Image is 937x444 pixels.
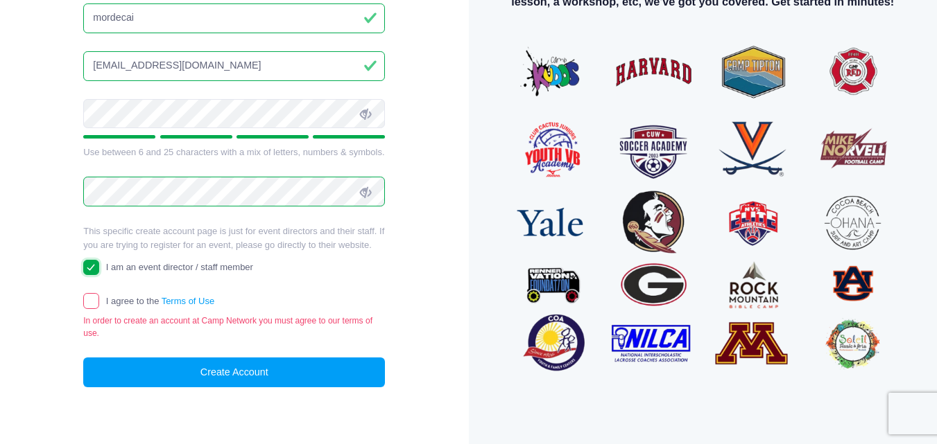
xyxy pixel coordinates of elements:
[83,51,385,81] input: Email
[83,293,99,309] input: I agree to theTerms of Use
[83,145,385,159] div: Use between 6 and 25 characters with a mix of letters, numbers & symbols.
[106,296,214,306] span: I agree to the
[83,260,99,276] input: I am an event director / staff member
[83,224,385,251] p: This specific create account page is just for event directors and their staff. If you are trying ...
[83,357,385,387] button: Create Account
[106,262,253,272] span: I am an event director / staff member
[83,314,385,339] div: In order to create an account at Camp Network you must agree to our terms of use.
[83,3,385,33] input: Last Name
[162,296,215,306] a: Terms of Use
